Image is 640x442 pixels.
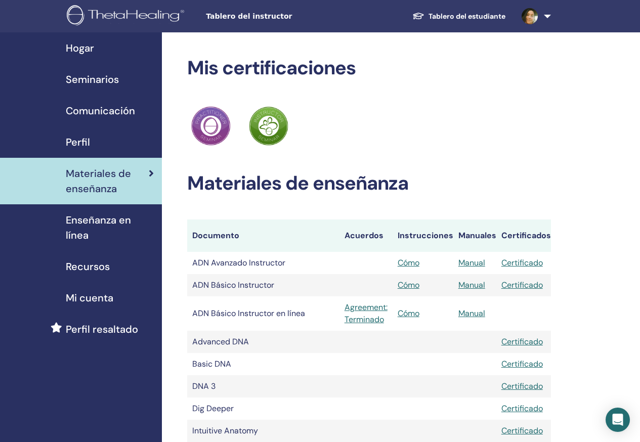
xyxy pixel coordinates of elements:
h2: Materiales de enseñanza [187,172,551,195]
img: Practitioner [191,106,231,146]
span: Tablero del instructor [206,11,358,22]
a: Manual [458,257,485,268]
a: Manual [458,280,485,290]
td: DNA 3 [187,375,339,397]
th: Documento [187,219,339,252]
th: Acuerdos [339,219,393,252]
td: Dig Deeper [187,397,339,420]
h2: Mis certificaciones [187,57,551,80]
a: Certificado [501,425,543,436]
a: Tablero del estudiante [404,7,514,26]
img: logo.png [67,5,188,28]
a: Certificado [501,280,543,290]
span: Hogar [66,40,94,56]
img: graduation-cap-white.svg [412,12,424,20]
span: Comunicación [66,103,135,118]
td: Basic DNA [187,353,339,375]
a: Certificado [501,403,543,414]
span: Perfil resaltado [66,322,138,337]
th: Instrucciones [393,219,453,252]
span: Mi cuenta [66,290,113,305]
th: Certificados [496,219,551,252]
a: Cómo [398,308,419,319]
td: ADN Básico Instructor en línea [187,296,339,331]
span: Materiales de enseñanza [66,166,149,196]
a: Cómo [398,257,419,268]
th: Manuales [453,219,496,252]
td: ADN Avanzado Instructor [187,252,339,274]
a: Cómo [398,280,419,290]
a: Agreement: Terminado [345,301,388,326]
span: Perfil [66,135,90,150]
a: Certificado [501,359,543,369]
img: Practitioner [249,106,288,146]
td: Advanced DNA [187,331,339,353]
a: Certificado [501,257,543,268]
td: ADN Básico Instructor [187,274,339,296]
img: default.jpg [522,8,538,24]
a: Manual [458,308,485,319]
span: Recursos [66,259,110,274]
a: Certificado [501,336,543,347]
a: Certificado [501,381,543,391]
div: Open Intercom Messenger [606,408,630,432]
span: Seminarios [66,72,119,87]
span: Enseñanza en línea [66,212,154,243]
td: Intuitive Anatomy [187,420,339,442]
